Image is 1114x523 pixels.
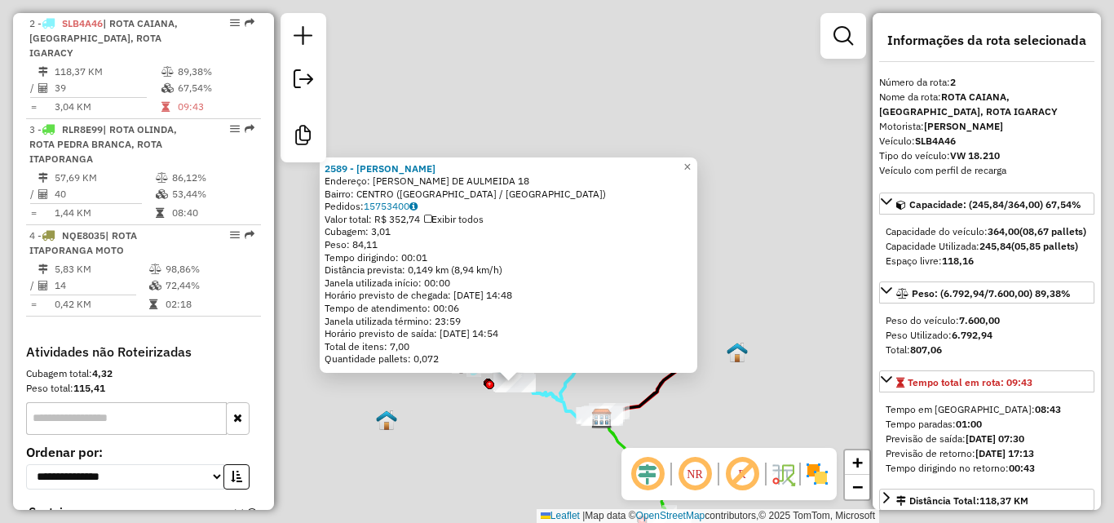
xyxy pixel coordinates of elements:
[879,307,1094,364] div: Peso: (6.792,94/7.600,00) 89,38%
[165,296,254,312] td: 02:18
[879,489,1094,511] a: Distância Total:118,37 KM
[827,20,860,52] a: Exibir filtros
[886,446,1088,461] div: Previsão de retorno:
[156,208,164,218] i: Tempo total em rota
[62,229,105,242] span: NQE8035
[245,18,254,28] em: Rota exportada
[29,80,38,96] td: /
[29,186,38,202] td: /
[29,296,38,312] td: =
[54,261,148,277] td: 5,83 KM
[325,213,692,226] div: Valor total: R$ 352,74
[845,475,869,499] a: Zoom out
[171,205,254,221] td: 08:40
[541,510,580,521] a: Leaflet
[879,134,1094,148] div: Veículo:
[149,264,161,274] i: % de utilização do peso
[683,160,691,174] span: ×
[29,503,213,521] span: Containers
[879,370,1094,392] a: Tempo total em rota: 09:43
[177,80,254,96] td: 67,54%
[26,366,261,381] div: Cubagem total:
[171,170,254,186] td: 86,12%
[29,229,137,256] span: 4 -
[325,352,692,366] div: Quantidade pallets: 0,072
[230,18,240,28] em: Opções
[325,264,692,277] div: Distância prevista: 0,149 km (8,94 km/h)
[325,200,692,213] div: Pedidos:
[886,343,1088,357] div: Total:
[1009,462,1035,474] strong: 00:43
[38,281,48,290] i: Total de Atividades
[1035,403,1061,415] strong: 08:43
[287,20,320,56] a: Nova sessão e pesquisa
[879,119,1094,134] div: Motorista:
[161,102,170,112] i: Tempo total em rota
[325,315,692,328] div: Janela utilizada término: 23:59
[325,327,692,340] div: Horário previsto de saída: [DATE] 14:54
[966,432,1024,445] strong: [DATE] 07:30
[245,230,254,240] em: Rota exportada
[73,382,105,394] strong: 115,41
[723,454,762,494] span: Exibir rótulo
[879,148,1094,163] div: Tipo do veículo:
[325,277,692,290] div: Janela utilizada início: 00:00
[29,17,178,59] span: | ROTA CAIANA, [GEOGRAPHIC_DATA], ROTA IGARACY
[879,163,1094,178] div: Veículo com perfil de recarga
[909,198,1081,211] span: Capacidade: (245,84/364,00) 67,54%
[177,99,254,115] td: 09:43
[325,289,692,302] div: Horário previsto de chegada: [DATE] 14:48
[908,376,1032,388] span: Tempo total em rota: 09:43
[325,340,692,353] div: Total de itens: 7,00
[924,120,1003,132] strong: [PERSON_NAME]
[325,162,692,366] div: Tempo de atendimento: 00:06
[879,91,1058,117] strong: ROTA CAIANA, [GEOGRAPHIC_DATA], ROTA IGARACY
[29,99,38,115] td: =
[26,381,261,396] div: Peso total:
[879,193,1094,215] a: Capacidade: (245,84/364,00) 67,54%
[852,452,863,472] span: +
[942,255,974,267] strong: 118,16
[886,402,1088,417] div: Tempo em [GEOGRAPHIC_DATA]:
[161,83,174,93] i: % de utilização da cubagem
[886,239,1088,254] div: Capacidade Utilizada:
[165,277,254,294] td: 72,44%
[988,225,1019,237] strong: 364,00
[589,403,630,419] div: Atividade não roteirizada - GIL ATACAREJO
[1011,240,1078,252] strong: (05,85 pallets)
[915,135,956,147] strong: SLB4A46
[245,124,254,134] em: Rota exportada
[230,230,240,240] em: Opções
[910,343,942,356] strong: 807,06
[54,99,161,115] td: 3,04 KM
[54,205,155,221] td: 1,44 KM
[886,224,1088,239] div: Capacidade do veículo:
[38,173,48,183] i: Distância Total
[886,314,1000,326] span: Peso do veículo:
[950,76,956,88] strong: 2
[852,476,863,497] span: −
[886,417,1088,432] div: Tempo paradas:
[886,254,1088,268] div: Espaço livre:
[149,299,157,309] i: Tempo total em rota
[38,83,48,93] i: Total de Atividades
[325,251,692,264] div: Tempo dirigindo: 00:01
[62,123,103,135] span: RLR8E99
[156,189,168,199] i: % de utilização da cubagem
[62,17,103,29] span: SLB4A46
[845,450,869,475] a: Zoom in
[161,67,174,77] i: % de utilização do peso
[54,80,161,96] td: 39
[636,510,705,521] a: OpenStreetMap
[879,75,1094,90] div: Número da rota:
[896,494,1028,508] div: Distância Total:
[628,454,667,494] span: Ocultar deslocamento
[879,281,1094,304] a: Peso: (6.792,94/7.600,00) 89,38%
[979,494,1028,507] span: 118,37 KM
[950,149,1000,162] strong: VW 18.210
[879,396,1094,482] div: Tempo total em rota: 09:43
[879,33,1094,48] h4: Informações da rota selecionada
[678,157,697,177] a: Close popup
[149,281,161,290] i: % de utilização da cubagem
[325,238,692,251] div: Peso: 84,11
